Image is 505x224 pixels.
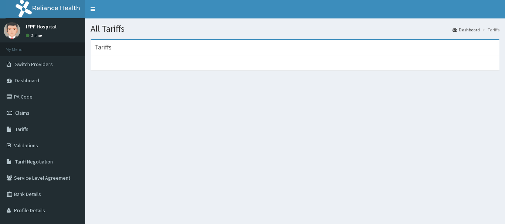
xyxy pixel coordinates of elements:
[26,33,44,38] a: Online
[15,110,30,116] span: Claims
[94,44,112,51] h3: Tariffs
[15,77,39,84] span: Dashboard
[26,24,57,29] p: IFPF Hospital
[91,24,499,34] h1: All Tariffs
[481,27,499,33] li: Tariffs
[15,61,53,68] span: Switch Providers
[453,27,480,33] a: Dashboard
[15,158,53,165] span: Tariff Negotiation
[4,22,20,39] img: User Image
[15,126,28,132] span: Tariffs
